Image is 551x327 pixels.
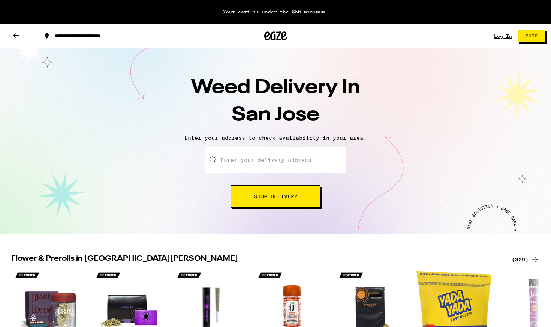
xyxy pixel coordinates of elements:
[205,147,346,173] input: Enter your delivery address
[231,185,320,208] button: Shop Delivery
[494,34,512,39] a: Log In
[12,255,503,264] h2: Flower & Prerolls in [GEOGRAPHIC_DATA][PERSON_NAME]
[526,34,538,38] span: Shop
[232,105,319,125] span: San Jose
[144,74,407,129] h1: Weed Delivery In
[512,30,551,42] a: Shop
[512,255,539,264] a: (329)
[518,30,545,42] button: Shop
[7,135,544,141] p: Enter your address to check availability in your area.
[254,194,298,199] span: Shop Delivery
